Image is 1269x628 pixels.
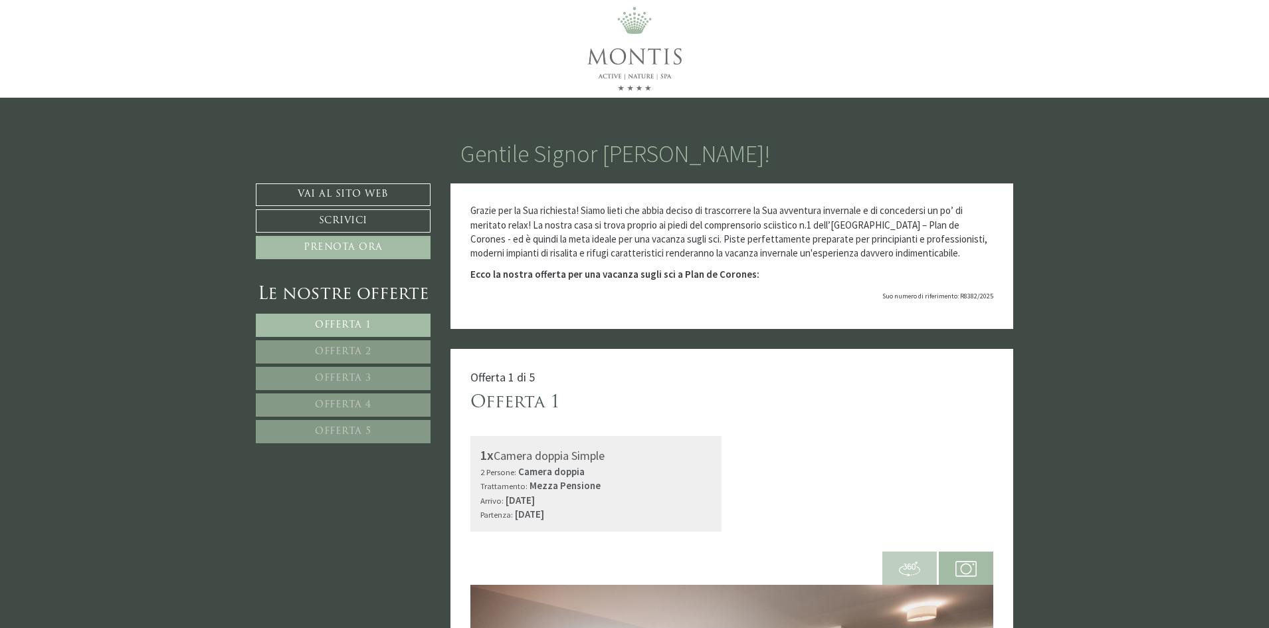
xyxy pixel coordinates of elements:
[899,558,920,579] img: 360-grad.svg
[480,467,516,477] small: 2 Persone:
[518,465,585,478] b: Camera doppia
[256,183,431,206] a: Vai al sito web
[315,373,371,383] span: Offerta 3
[480,495,504,506] small: Arrivo:
[315,400,371,410] span: Offerta 4
[530,479,601,492] b: Mezza Pensione
[515,508,544,520] b: [DATE]
[470,369,535,385] span: Offerta 1 di 5
[315,320,371,330] span: Offerta 1
[460,141,770,167] h1: Gentile Signor [PERSON_NAME]!
[480,447,494,463] b: 1x
[480,446,712,465] div: Camera doppia Simple
[315,347,371,357] span: Offerta 2
[470,268,759,280] strong: Ecco la nostra offerta per una vacanza sugli sci a Plan de Corones:
[955,558,977,579] img: camera.svg
[480,480,528,491] small: Trattamento:
[256,236,431,259] a: Prenota ora
[256,209,431,233] a: Scrivici
[315,427,371,437] span: Offerta 5
[506,494,535,506] b: [DATE]
[470,203,994,261] p: Grazie per la Sua richiesta! Siamo lieti che abbia deciso di trascorrere la Sua avventura inverna...
[256,282,431,307] div: Le nostre offerte
[470,391,560,415] div: Offerta 1
[882,292,993,300] span: Suo numero di riferimento: R8382/2025
[480,509,513,520] small: Partenza:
